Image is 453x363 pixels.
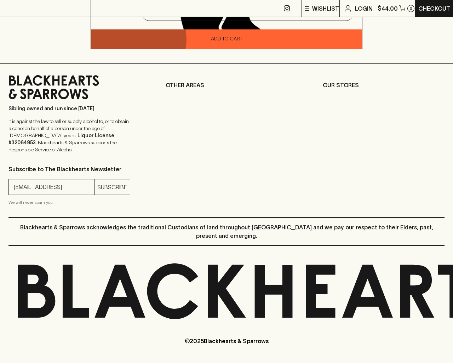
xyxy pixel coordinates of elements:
[166,81,287,89] p: OTHER AREAS
[8,105,130,112] p: Sibling owned and run since [DATE]
[14,181,94,193] input: e.g. jane@blackheartsandsparrows.com.au
[410,6,412,10] p: 2
[8,165,130,173] p: Subscribe to The Blackhearts Newsletter
[14,223,439,240] p: Blackhearts & Sparrows acknowledges the traditional Custodians of land throughout [GEOGRAPHIC_DAT...
[323,81,445,89] p: OUR STORES
[418,4,450,13] p: Checkout
[91,29,362,49] button: Add To Cart
[8,118,130,153] p: It is against the law to sell or supply alcohol to, or to obtain alcohol on behalf of a person un...
[91,4,97,13] p: ⠀
[8,199,130,206] p: We will never spam you
[355,4,373,13] p: Login
[94,179,130,195] button: SUBSCRIBE
[312,4,339,13] p: Wishlist
[378,4,398,13] p: $44.00
[97,183,127,191] p: SUBSCRIBE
